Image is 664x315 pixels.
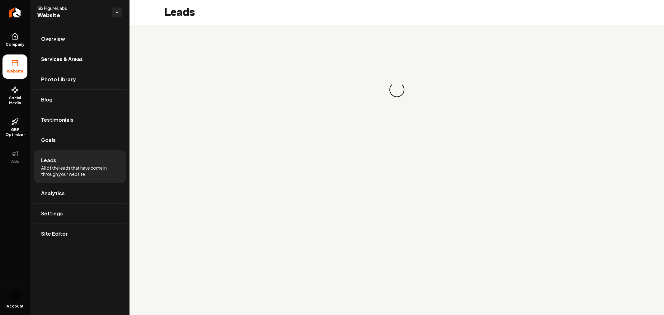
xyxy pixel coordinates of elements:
button: Ads [2,145,27,169]
span: Website [4,69,26,74]
span: Site Editor [41,230,68,237]
a: Overview [34,29,126,49]
span: Six Figure Labs [37,5,107,11]
span: All of the leads that have come in through your website. [41,165,118,177]
img: Rebolt Logo [9,7,21,17]
a: Photo Library [34,69,126,89]
a: Site Editor [34,224,126,244]
span: Leads [41,157,56,164]
div: Loading [387,79,407,100]
span: GBP Optimizer [2,127,27,137]
span: Social Media [2,96,27,106]
span: Settings [41,210,63,217]
span: Overview [41,35,65,43]
span: Website [37,11,107,20]
span: Blog [41,96,53,103]
a: Blog [34,90,126,110]
a: Goals [34,130,126,150]
span: Ads [9,159,21,164]
button: Open user button [9,289,21,301]
span: Testimonials [41,116,73,124]
a: Social Media [2,81,27,110]
a: Analytics [34,183,126,203]
a: Testimonials [34,110,126,130]
a: Settings [34,204,126,223]
a: Services & Areas [34,49,126,69]
a: GBP Optimizer [2,113,27,142]
span: Photo Library [41,76,76,83]
h2: Leads [164,6,195,19]
span: Goals [41,136,56,144]
a: Company [2,28,27,52]
span: Company [3,42,27,47]
span: Services & Areas [41,55,83,63]
span: Account [7,304,24,309]
img: Sagar Soni [9,289,21,301]
span: Analytics [41,190,65,197]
